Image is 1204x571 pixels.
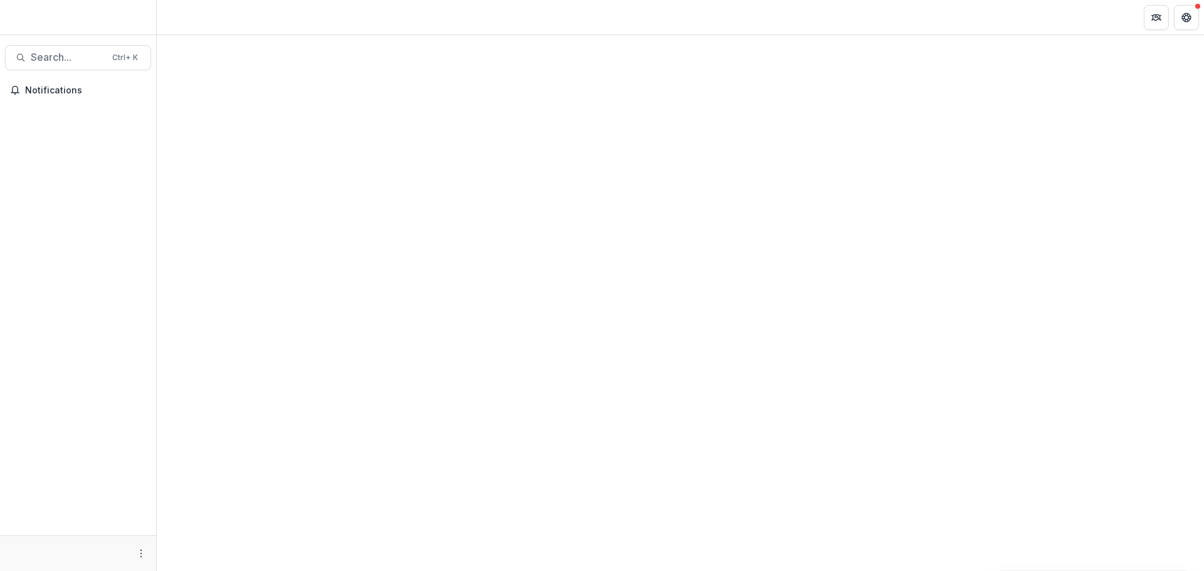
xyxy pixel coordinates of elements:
[25,85,146,96] span: Notifications
[1174,5,1199,30] button: Get Help
[31,51,105,63] span: Search...
[134,546,149,561] button: More
[162,8,215,26] nav: breadcrumb
[1144,5,1169,30] button: Partners
[5,80,151,100] button: Notifications
[110,51,140,65] div: Ctrl + K
[5,45,151,70] button: Search...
